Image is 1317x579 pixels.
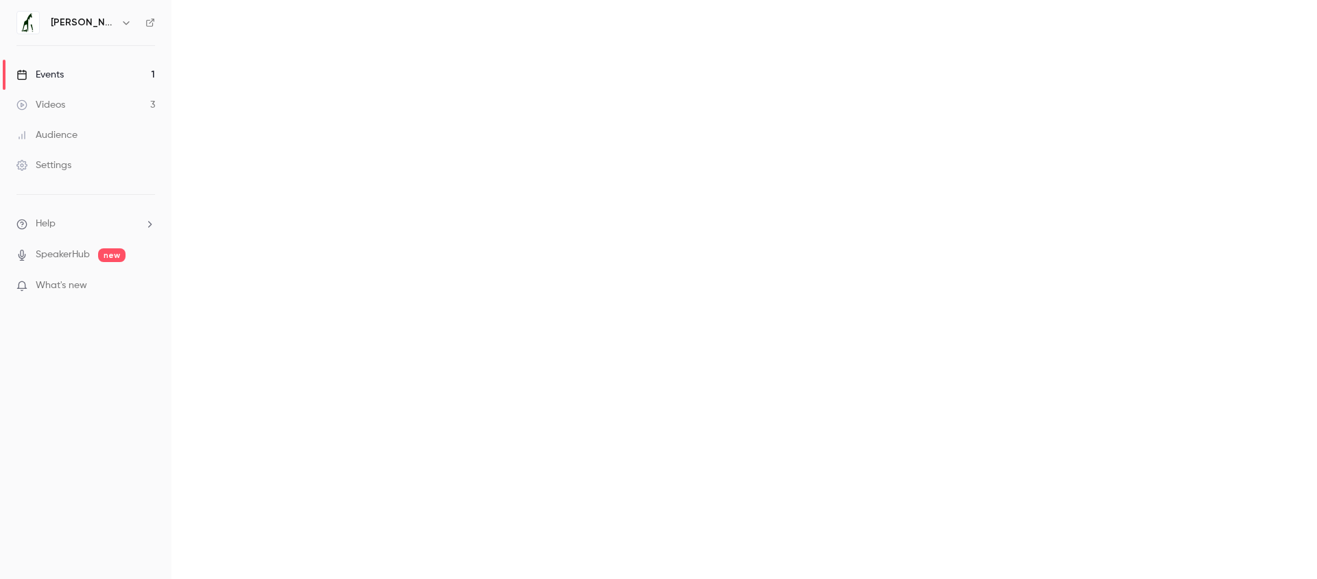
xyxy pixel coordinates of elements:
li: help-dropdown-opener [16,217,155,231]
div: Events [16,68,64,82]
span: new [98,248,126,262]
span: What's new [36,279,87,293]
div: Audience [16,128,78,142]
a: SpeakerHub [36,248,90,262]
img: Jung von Matt IMPACT [17,12,39,34]
span: Help [36,217,56,231]
div: Settings [16,158,71,172]
div: Videos [16,98,65,112]
h6: [PERSON_NAME] von [PERSON_NAME] IMPACT [51,16,115,29]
